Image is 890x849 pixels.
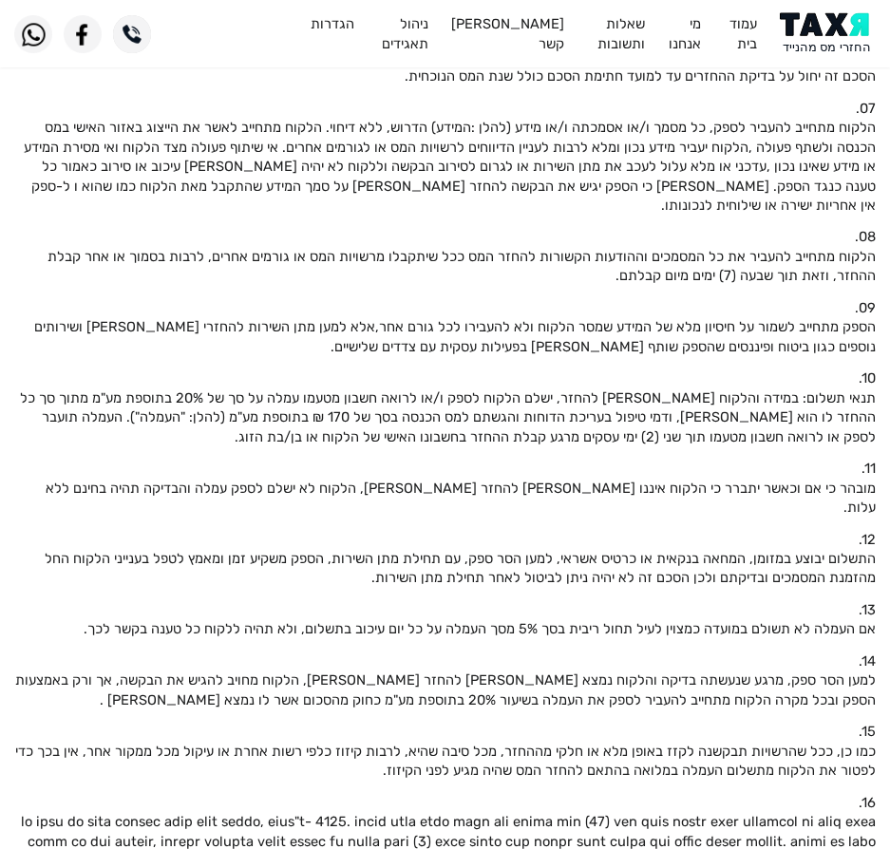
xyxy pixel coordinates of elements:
[14,479,876,518] p: מובהר כי אם וכאשר יתברר כי הלקוח איננו [PERSON_NAME] להחזר [PERSON_NAME], הלקוח לא ישלם לספק עמלה...
[14,66,876,85] p: הסכם זה יחול על בדיקת ההחזרים עד למועד חתימת הסכם כולל שנת המס הנוכחית.
[14,600,876,619] div: .13
[14,227,876,246] div: .08
[14,670,876,709] p: למען הסר ספק, מרגע שנעשתה בדיקה והלקוח נמצא [PERSON_NAME] להחזר [PERSON_NAME], הלקוח מחויב להגיש ...
[64,15,102,53] img: Facebook
[14,99,876,118] div: .07
[14,459,876,478] div: .11
[14,722,876,741] div: .15
[14,549,876,588] p: התשלום יבוצע במזומן, המחאה בנקאית או כרטיס אשראי, למען הסר ספק, עם תחילת מתן השירות, הספק משקיע ז...
[14,247,876,286] p: הלקוח מתחייב להעביר את כל המסמכים וההודעות הקשורות להחזר המס ככל שיתקבלו מרשויות המס או גורמים אח...
[14,530,876,549] div: .12
[14,793,876,812] div: .16
[14,15,52,53] img: WhatsApp
[14,742,876,781] p: כמו כן, ככל שהרשויות תבקשנה לקזז באופן מלא או חלקי מההחזר, מכל סיבה שהיא, לרבות קיזוז כלפי רשות א...
[597,15,645,51] a: שאלות ותשובות
[14,388,876,446] p: תנאי תשלום: במידה והלקוח [PERSON_NAME] להחזר, ישלם הלקוח לספק ו/או לרואה חשבון מטעמו עמלה על סך ש...
[451,15,564,51] a: [PERSON_NAME] קשר
[382,15,428,51] a: ניהול תאגידים
[311,15,354,32] a: הגדרות
[14,317,876,356] p: הספק מתחייב לשמור על חיסיון מלא של המידע שמסר הלקוח ולא להעבירו לכל גורם אחר,אלא למען מתן השירות ...
[113,15,151,53] img: Phone
[14,368,876,387] div: .10
[729,15,757,51] a: עמוד בית
[14,619,876,638] p: אם העמלה לא תשולם במועדה כמצוין לעיל תחול ריבית בסך 5% מסך העמלה על כל יום עיכוב בתשלום, ולא תהיה...
[14,118,876,215] p: הלקוח מתחייב להעביר לספק, כל מסמך ו/או אסמכתה ו/או מידע (להלן :המידע) הדרוש, ללא דיחוי. הלקוח מתח...
[669,15,701,51] a: מי אנחנו
[14,651,876,670] div: .14
[780,12,876,55] img: Logo
[14,298,876,317] div: .09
